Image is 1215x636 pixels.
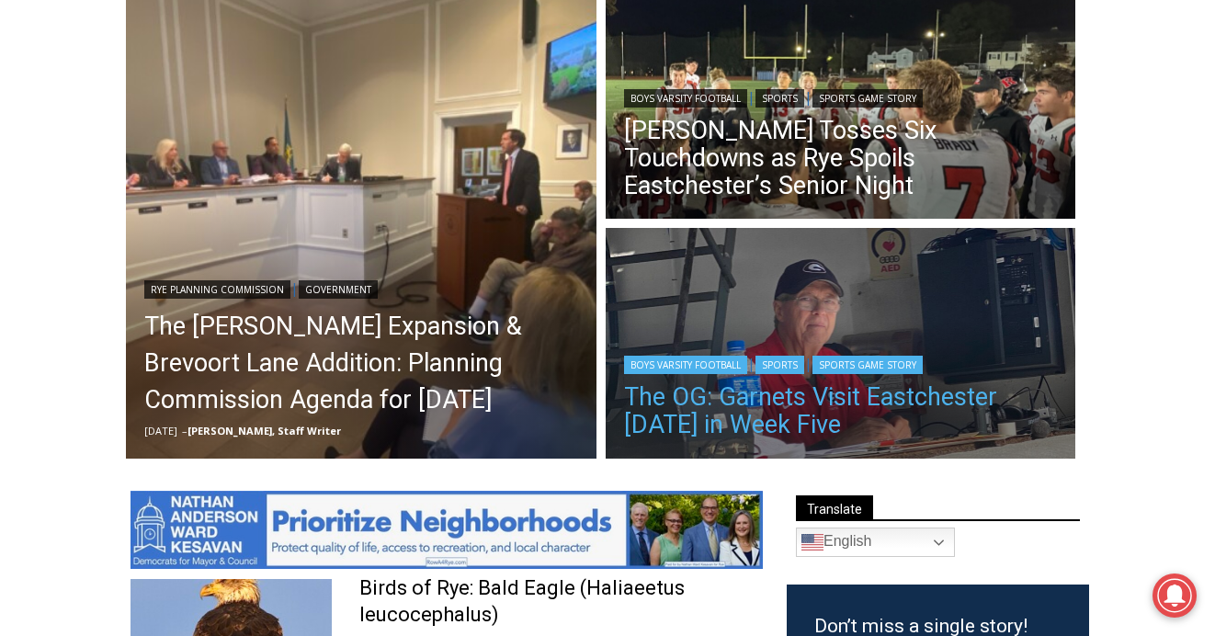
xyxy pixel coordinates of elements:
[182,424,187,437] span: –
[187,424,341,437] a: [PERSON_NAME], Staff Writer
[193,155,201,174] div: 3
[606,228,1076,463] a: Read More The OG: Garnets Visit Eastchester Today in Week Five
[206,155,210,174] div: /
[624,85,1058,108] div: | |
[624,383,1058,438] a: The OG: Garnets Visit Eastchester [DATE] in Week Five
[144,424,177,437] time: [DATE]
[624,352,1058,374] div: | |
[15,185,244,227] h4: [PERSON_NAME] Read Sanctuary Fall Fest: [DATE]
[144,277,578,299] div: |
[606,228,1076,463] img: (PHOTO" Steve “The OG” Feeney in the press box at Rye High School's Nugent Stadium, 2022.)
[812,356,923,374] a: Sports Game Story
[215,155,223,174] div: 6
[796,495,873,520] span: Translate
[1,183,275,229] a: [PERSON_NAME] Read Sanctuary Fall Fest: [DATE]
[624,89,747,108] a: Boys Varsity Football
[796,528,955,557] a: English
[801,531,823,553] img: en
[193,54,262,151] div: Face Painting
[359,575,763,628] a: Birds of Rye: Bald Eagle (Haliaeetus leucocephalus)
[755,89,804,108] a: Sports
[624,356,747,374] a: Boys Varsity Football
[144,280,290,299] a: Rye Planning Commission
[442,178,891,229] a: Intern @ [DOMAIN_NAME]
[624,117,1058,199] a: [PERSON_NAME] Tosses Six Touchdowns as Rye Spoils Eastchester’s Senior Night
[481,183,852,224] span: Intern @ [DOMAIN_NAME]
[299,280,378,299] a: Government
[812,89,923,108] a: Sports Game Story
[144,308,578,418] a: The [PERSON_NAME] Expansion & Brevoort Lane Addition: Planning Commission Agenda for [DATE]
[755,356,804,374] a: Sports
[464,1,869,178] div: "The first chef I interviewed talked about coming to [GEOGRAPHIC_DATA] from [GEOGRAPHIC_DATA] in ...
